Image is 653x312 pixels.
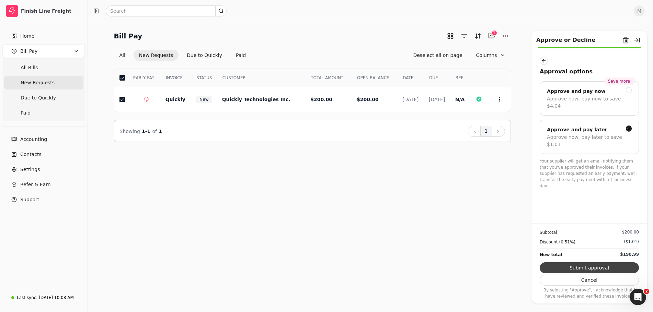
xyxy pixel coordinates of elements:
[133,75,154,81] span: EARLY PAY
[114,31,142,41] h2: Bill Pay
[472,31,483,41] button: Sort
[39,295,73,301] div: [DATE] 10:08 AM
[540,287,639,299] p: By selecting "Approve", I acknowledge that I have reviewed and verified these invoices.
[3,29,85,43] a: Home
[547,95,632,110] div: Approve now, pay now to save $4.04
[4,106,83,120] a: Paid
[165,97,185,102] span: Quickly
[547,125,607,134] div: Approve and pay later
[3,44,85,58] button: Bill Pay
[408,50,468,61] button: Deselect all on page
[536,36,595,44] div: Approve or Decline
[357,75,389,81] span: OPEN BALANCE
[21,94,56,101] span: Due to Quickly
[3,147,85,161] a: Contacts
[3,178,85,191] button: Refer & Earn
[20,181,51,188] span: Refer & Earn
[500,31,511,41] button: More
[21,79,55,86] span: New Requests
[540,229,557,236] div: Subtotal
[540,158,639,189] p: Your supplier will get an email notifying them that you've approved their invoices. If your suppl...
[20,151,42,158] span: Contacts
[3,163,85,176] a: Settings
[21,109,31,117] span: Paid
[540,262,639,273] button: Submit approval
[142,129,150,134] span: 1 - 1
[630,289,646,305] iframe: Intercom live chat
[429,75,438,81] span: DUE
[166,75,183,81] span: INVOICE
[20,196,39,203] span: Support
[644,289,649,294] span: 2
[634,5,645,16] button: M
[230,50,251,61] button: Paid
[114,50,131,61] button: All
[540,251,562,258] div: New total
[181,50,228,61] button: Due to Quickly
[152,129,157,134] span: of
[492,30,497,36] div: 1
[114,50,252,61] div: Invoice filter options
[21,8,82,14] div: Finish Line Freight
[547,134,632,148] div: Approve now, pay later to save $1.01
[480,126,492,137] button: 1
[134,50,179,61] button: New Requests
[199,96,208,103] span: New
[402,97,419,102] span: [DATE]
[4,91,83,105] a: Due to Quickly
[3,291,85,304] a: Last sync:[DATE] 10:08 AM
[547,87,606,95] div: Approve and pay now
[456,75,463,81] span: REF
[3,132,85,146] a: Accounting
[17,295,37,301] div: Last sync:
[222,97,290,102] span: Quickly Technologies Inc.
[20,166,40,173] span: Settings
[620,251,639,257] div: $198.99
[605,77,634,85] div: Save more!
[540,68,639,76] div: Approval options
[622,229,639,235] div: $200.00
[20,48,37,55] span: Bill Pay
[4,61,83,74] a: All Bills
[429,97,445,102] span: [DATE]
[222,75,246,81] span: CUSTOMER
[311,75,343,81] span: TOTAL AMOUNT
[159,129,162,134] span: 1
[4,76,83,89] a: New Requests
[106,5,227,16] input: Search
[540,239,575,245] div: Discount (0.51%)
[540,275,639,286] button: Cancel
[455,97,465,102] span: N/A
[21,64,38,71] span: All Bills
[357,97,379,102] span: $200.00
[624,239,639,245] div: ($1.01)
[20,136,47,143] span: Accounting
[310,97,332,102] span: $200.00
[120,129,140,134] span: Showing
[486,30,497,41] button: Batch (1)
[471,50,511,61] button: Column visibility settings
[3,193,85,206] button: Support
[196,75,212,81] span: STATUS
[20,33,34,40] span: Home
[403,75,413,81] span: DATE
